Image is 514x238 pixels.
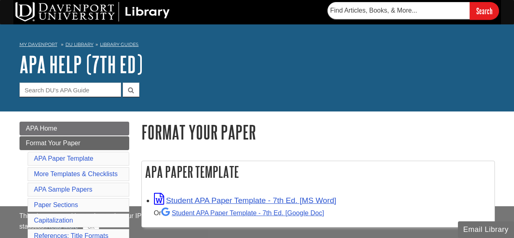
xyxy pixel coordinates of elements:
[65,41,93,47] a: DU Library
[470,2,499,20] input: Search
[34,155,93,162] a: APA Paper Template
[154,196,336,205] a: Link opens in new window
[34,170,118,177] a: More Templates & Checklists
[142,161,494,183] h2: APA Paper Template
[26,140,80,146] span: Format Your Paper
[20,52,143,77] a: APA Help (7th Ed)
[20,122,129,135] a: APA Home
[327,2,499,20] form: Searches DU Library's articles, books, and more
[327,2,470,19] input: Find Articles, Books, & More...
[20,83,121,97] input: Search DU's APA Guide
[154,209,324,216] small: Or
[100,41,139,47] a: Library Guides
[20,136,129,150] a: Format Your Paper
[34,186,93,193] a: APA Sample Papers
[15,2,170,22] img: DU Library
[34,217,73,224] a: Capitalization
[20,41,57,48] a: My Davenport
[26,125,57,132] span: APA Home
[141,122,495,142] h1: Format Your Paper
[20,39,495,52] nav: breadcrumb
[34,201,78,208] a: Paper Sections
[161,209,324,216] a: Student APA Paper Template - 7th Ed. [Google Doc]
[458,221,514,238] button: Email Library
